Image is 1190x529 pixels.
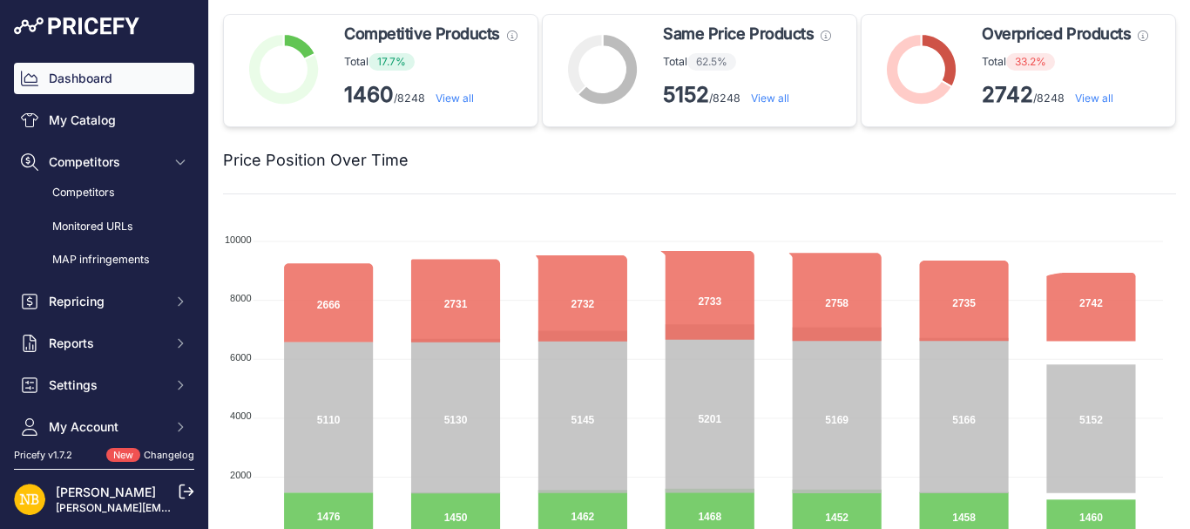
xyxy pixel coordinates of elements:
[56,485,156,499] a: [PERSON_NAME]
[663,22,814,46] span: Same Price Products
[344,53,517,71] p: Total
[230,410,251,421] tspan: 4000
[663,53,831,71] p: Total
[14,245,194,275] a: MAP infringements
[1006,53,1055,71] span: 33.2%
[14,105,194,136] a: My Catalog
[14,448,72,463] div: Pricefy v1.7.2
[49,335,163,352] span: Reports
[106,448,140,463] span: New
[436,92,474,105] a: View all
[982,53,1148,71] p: Total
[982,81,1148,109] p: /8248
[144,449,194,461] a: Changelog
[230,352,251,363] tspan: 6000
[14,178,194,208] a: Competitors
[223,148,409,173] h2: Price Position Over Time
[687,53,736,71] span: 62.5%
[14,370,194,401] button: Settings
[1075,92,1113,105] a: View all
[14,212,194,242] a: Monitored URLs
[344,81,517,109] p: /8248
[49,293,163,310] span: Repricing
[14,411,194,443] button: My Account
[49,153,163,171] span: Competitors
[368,53,415,71] span: 17.7%
[663,81,831,109] p: /8248
[14,286,194,317] button: Repricing
[344,82,394,107] strong: 1460
[344,22,500,46] span: Competitive Products
[751,92,789,105] a: View all
[982,82,1033,107] strong: 2742
[982,22,1131,46] span: Overpriced Products
[14,328,194,359] button: Reports
[225,234,252,245] tspan: 10000
[14,63,194,94] a: Dashboard
[49,418,163,436] span: My Account
[230,293,251,303] tspan: 8000
[230,470,251,480] tspan: 2000
[14,17,139,35] img: Pricefy Logo
[14,146,194,178] button: Competitors
[49,376,163,394] span: Settings
[663,82,709,107] strong: 5152
[56,501,324,514] a: [PERSON_NAME][EMAIL_ADDRESS][DOMAIN_NAME]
